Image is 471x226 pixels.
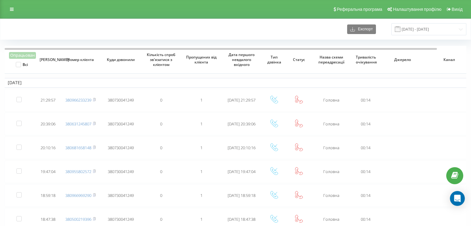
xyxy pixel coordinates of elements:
span: Вихід [452,7,463,12]
span: 0 [160,216,162,222]
span: 1 [200,193,203,198]
span: [DATE] 18:59:18 [228,193,255,198]
span: 0 [160,145,162,150]
td: 00:14 [351,184,379,207]
span: 1 [200,169,203,174]
button: Експорт [347,24,376,34]
td: 00:14 [351,160,379,183]
td: Головна [311,137,351,159]
span: 0 [160,169,162,174]
td: Головна [311,160,351,183]
td: Головна [311,89,351,111]
span: [PERSON_NAME] [40,57,56,62]
span: Пропущених від клієнта [186,55,217,64]
td: 21:29:57 [36,89,60,111]
span: 380730041249 [108,97,134,103]
td: 18:59:18 [36,184,60,207]
td: Головна [311,113,351,135]
td: 20:10:16 [36,137,60,159]
span: 1 [200,97,203,103]
span: 380730041249 [108,145,134,150]
span: 1 [200,216,203,222]
a: 380681658148 [65,145,91,150]
span: Тривалість очікування [356,55,375,64]
span: 380730041249 [108,121,134,127]
td: 00:14 [351,113,379,135]
span: Номер клієнта [65,57,96,62]
span: Налаштування профілю [393,7,441,12]
a: 380500219396 [65,216,91,222]
span: Кількість спроб зв'язатися з клієнтом [146,52,177,67]
span: Тип дзвінка [266,55,282,64]
span: 0 [160,193,162,198]
td: 20:39:06 [36,113,60,135]
span: Джерело [385,57,421,62]
a: 380631245807 [65,121,91,127]
span: Дата першого невдалого вхідного [226,52,257,67]
span: Назва схеми переадресації [316,55,347,64]
a: 380966233239 [65,97,91,103]
span: Експорт [355,27,373,32]
td: Головна [311,184,351,207]
span: 380730041249 [108,193,134,198]
label: Всі [16,62,28,67]
div: Open Intercom Messenger [450,191,465,206]
span: 0 [160,121,162,127]
a: 380966969290 [65,193,91,198]
span: [DATE] 18:47:38 [228,216,255,222]
span: 0 [160,97,162,103]
span: 1 [200,121,203,127]
span: Куди дзвонили [106,57,136,62]
span: 1 [200,145,203,150]
span: Реферальна програма [337,7,382,12]
span: [DATE] 20:39:06 [228,121,255,127]
span: Канал [431,57,467,62]
span: [DATE] 19:47:04 [228,169,255,174]
span: [DATE] 21:29:57 [228,97,255,103]
span: [DATE] 20:10:16 [228,145,255,150]
td: 19:47:04 [36,160,60,183]
a: 380955802572 [65,169,91,174]
td: 00:14 [351,89,379,111]
span: 380730041249 [108,169,134,174]
td: 00:14 [351,137,379,159]
span: Статус [290,57,307,62]
span: 380730041249 [108,216,134,222]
